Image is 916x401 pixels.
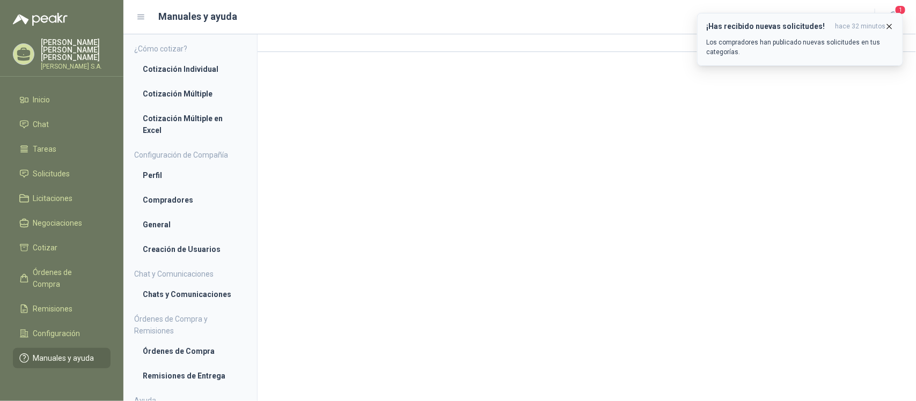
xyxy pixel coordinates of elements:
[13,90,111,110] a: Inicio
[33,352,94,364] span: Manuales y ayuda
[13,237,111,258] a: Cotizar
[33,217,83,229] span: Negociaciones
[13,262,111,294] a: Órdenes de Compra
[143,169,238,181] li: Perfil
[33,266,100,290] span: Órdenes de Compra
[143,243,238,255] li: Creación de Usuarios
[835,22,885,31] span: hace 32 minutos
[13,299,111,319] a: Remisiones
[13,213,111,233] a: Negociaciones
[33,192,73,204] span: Licitaciones
[706,38,894,57] p: Los compradores han publicado nuevas solicitudes en tus categorías.
[134,341,246,361] a: Órdenes de Compra
[134,84,246,104] a: Cotización Múltiple
[33,143,57,155] span: Tareas
[13,348,111,368] a: Manuales y ayuda
[33,94,50,106] span: Inicio
[134,59,246,79] a: Cotización Individual
[143,63,238,75] li: Cotización Individual
[143,113,238,136] li: Cotización Múltiple en Excel
[13,188,111,209] a: Licitaciones
[697,13,903,66] button: ¡Has recibido nuevas solicitudes!hace 32 minutos Los compradores han publicado nuevas solicitudes...
[143,194,238,206] li: Compradores
[13,13,68,26] img: Logo peakr
[41,63,111,70] p: [PERSON_NAME] S.A.
[134,190,246,210] a: Compradores
[134,284,246,305] a: Chats y Comunicaciones
[13,323,111,344] a: Configuración
[159,9,238,24] h1: Manuales y ayuda
[884,8,903,27] button: 1
[134,214,246,235] a: General
[134,239,246,259] a: Creación de Usuarios
[706,22,831,31] h3: ¡Has recibido nuevas solicitudes!
[143,88,238,100] li: Cotización Múltiple
[41,39,111,61] p: [PERSON_NAME] [PERSON_NAME] [PERSON_NAME]
[143,288,238,300] li: Chats y Comunicaciones
[895,5,906,15] span: 1
[33,242,58,254] span: Cotizar
[134,165,246,185] a: Perfil
[134,43,246,55] h4: ¿Cómo cotizar?
[33,303,73,315] span: Remisiones
[134,108,246,140] a: Cotización Múltiple en Excel
[13,114,111,135] a: Chat
[13,139,111,159] a: Tareas
[143,345,238,357] li: Órdenes de Compra
[33,328,80,339] span: Configuración
[134,149,246,161] h4: Configuración de Compañía
[143,370,238,382] li: Remisiones de Entrega
[33,168,70,180] span: Solicitudes
[134,313,246,337] h4: Órdenes de Compra y Remisiones
[13,164,111,184] a: Solicitudes
[33,118,49,130] span: Chat
[143,219,238,231] li: General
[134,268,246,280] h4: Chat y Comunicaciones
[134,366,246,386] a: Remisiones de Entrega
